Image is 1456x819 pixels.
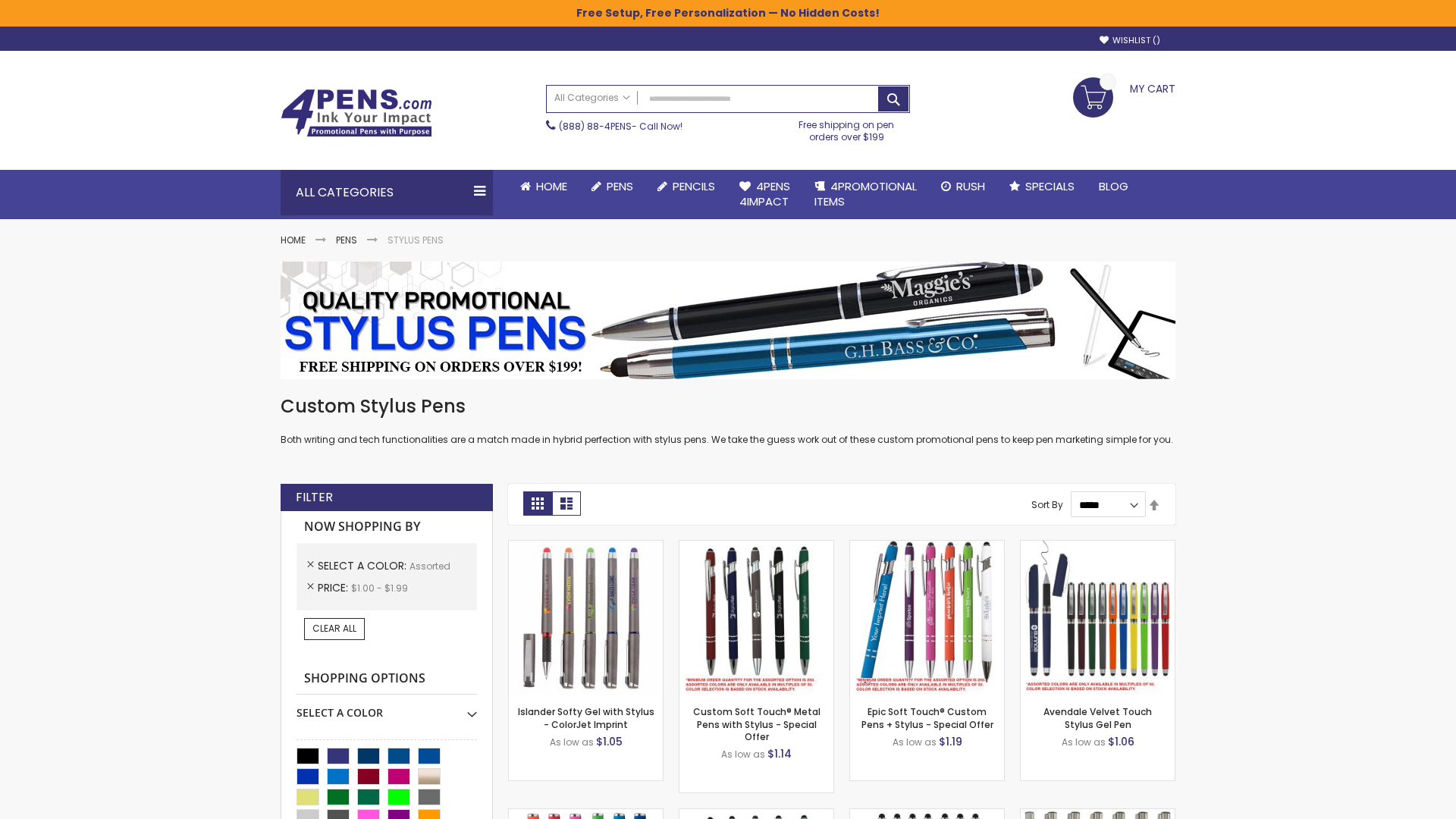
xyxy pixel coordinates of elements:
[304,618,365,639] a: Clear All
[721,748,765,761] span: As low as
[693,705,821,742] a: Custom Soft Touch® Metal Pens with Stylus - Special Offer
[554,92,630,104] span: All Categories
[997,170,1087,203] a: Specials
[1021,541,1175,695] img: Avendale Velvet Touch Stylus Gel Pen-Assorted
[645,170,727,203] a: Pencils
[281,170,493,215] div: All Categories
[679,541,833,695] img: Custom Soft Touch® Metal Pens with Stylus-Assorted
[861,705,993,730] a: Epic Soft Touch® Custom Pens + Stylus - Special Offer
[939,734,962,749] span: $1.19
[536,178,567,194] span: Home
[579,170,645,203] a: Pens
[893,736,937,748] span: As low as
[312,622,356,635] span: Clear All
[783,113,911,143] div: Free shipping on pen orders over $199
[1062,736,1106,748] span: As low as
[297,695,477,720] div: Select A Color
[727,170,802,219] a: 4Pens4impact
[559,120,632,133] a: (888) 88-4PENS
[956,178,985,194] span: Rush
[281,234,306,246] a: Home
[508,170,579,203] a: Home
[850,540,1004,553] a: 4P-MS8B-Assorted
[596,734,623,749] span: $1.05
[318,558,409,573] span: Select A Color
[509,541,663,695] img: Islander Softy Gel with Stylus - ColorJet Imprint-Assorted
[297,511,477,543] strong: Now Shopping by
[388,234,444,246] strong: Stylus Pens
[1100,35,1160,46] a: Wishlist
[518,705,654,730] a: Islander Softy Gel with Stylus - ColorJet Imprint
[281,394,1175,447] div: Both writing and tech functionalities are a match made in hybrid perfection with stylus pens. We ...
[318,580,351,595] span: Price
[547,86,638,111] a: All Categories
[297,663,477,695] strong: Shopping Options
[559,120,682,133] span: - Call Now!
[607,178,633,194] span: Pens
[351,582,408,595] span: $1.00 - $1.99
[1021,540,1175,553] a: Avendale Velvet Touch Stylus Gel Pen-Assorted
[739,178,790,209] span: 4Pens 4impact
[1087,170,1141,203] a: Blog
[1099,178,1128,194] span: Blog
[1043,705,1152,730] a: Avendale Velvet Touch Stylus Gel Pen
[814,178,917,209] span: 4PROMOTIONAL ITEMS
[767,746,792,761] span: $1.14
[281,394,1175,419] h1: Custom Stylus Pens
[929,170,997,203] a: Rush
[679,540,833,553] a: Custom Soft Touch® Metal Pens with Stylus-Assorted
[850,541,1004,695] img: 4P-MS8B-Assorted
[281,89,432,137] img: 4Pens Custom Pens and Promotional Products
[296,489,333,506] strong: Filter
[1025,178,1075,194] span: Specials
[523,491,552,516] strong: Grid
[550,736,594,748] span: As low as
[1031,498,1063,511] label: Sort By
[673,178,715,194] span: Pencils
[409,560,450,573] span: Assorted
[1108,734,1134,749] span: $1.06
[281,262,1175,379] img: Stylus Pens
[336,234,357,246] a: Pens
[509,540,663,553] a: Islander Softy Gel with Stylus - ColorJet Imprint-Assorted
[802,170,929,219] a: 4PROMOTIONALITEMS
